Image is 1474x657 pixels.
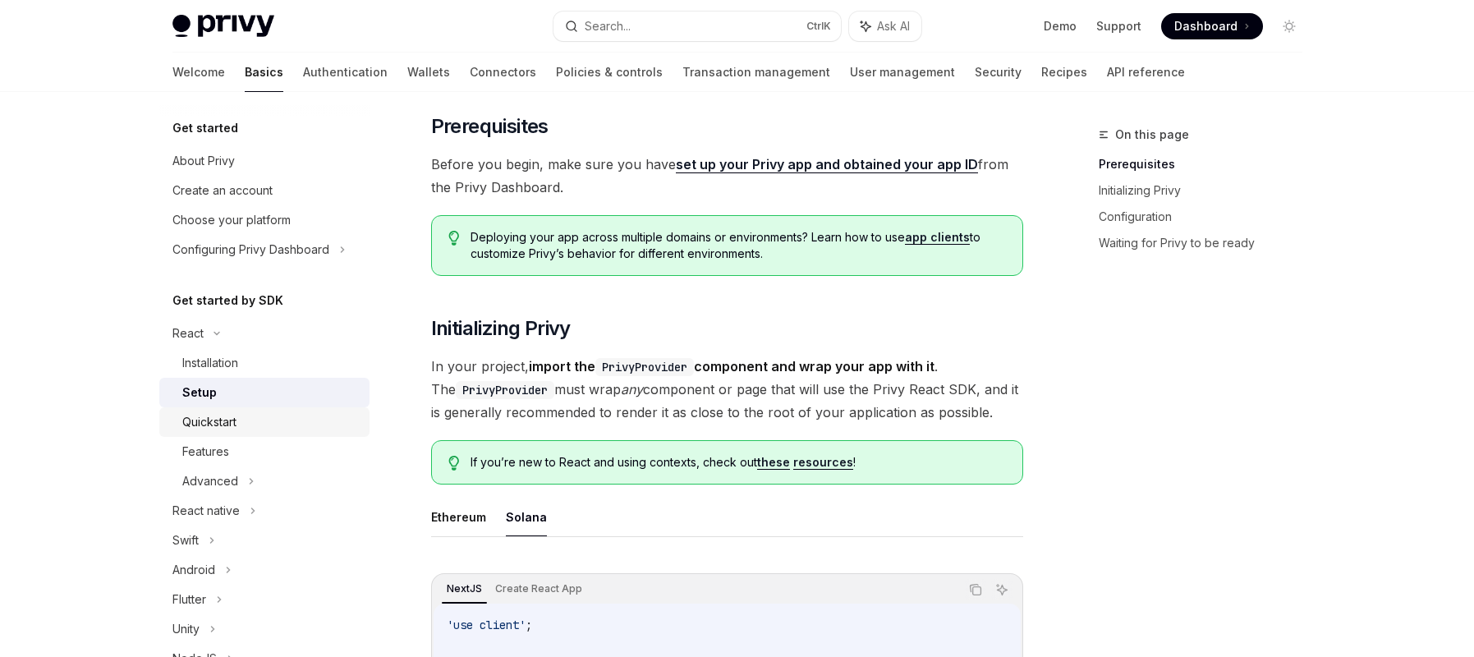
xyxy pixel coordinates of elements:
[159,176,370,205] a: Create an account
[849,11,921,41] button: Ask AI
[431,153,1023,199] span: Before you begin, make sure you have from the Privy Dashboard.
[442,579,487,599] div: NextJS
[526,618,532,632] span: ;
[1096,18,1141,34] a: Support
[431,355,1023,424] span: In your project, . The must wrap component or page that will use the Privy React SDK, and it is g...
[448,456,460,471] svg: Tip
[1099,204,1316,230] a: Configuration
[172,324,204,343] div: React
[182,442,229,462] div: Features
[905,230,970,245] a: app clients
[245,53,283,92] a: Basics
[447,618,526,632] span: 'use client'
[553,11,841,41] button: Search...CtrlK
[556,53,663,92] a: Policies & controls
[182,383,217,402] div: Setup
[172,590,206,609] div: Flutter
[682,53,830,92] a: Transaction management
[159,348,370,378] a: Installation
[172,560,215,580] div: Android
[172,291,283,310] h5: Get started by SDK
[1115,125,1189,145] span: On this page
[303,53,388,92] a: Authentication
[172,531,199,550] div: Swift
[159,437,370,466] a: Features
[159,378,370,407] a: Setup
[172,118,238,138] h5: Get started
[172,240,329,260] div: Configuring Privy Dashboard
[621,381,643,397] em: any
[1099,230,1316,256] a: Waiting for Privy to be ready
[506,498,547,536] button: Solana
[159,407,370,437] a: Quickstart
[877,18,910,34] span: Ask AI
[471,454,1005,471] span: If you’re new to React and using contexts, check out !
[431,315,571,342] span: Initializing Privy
[585,16,631,36] div: Search...
[172,151,235,171] div: About Privy
[490,579,587,599] div: Create React App
[172,15,274,38] img: light logo
[991,579,1013,600] button: Ask AI
[448,231,460,246] svg: Tip
[172,53,225,92] a: Welcome
[182,471,238,491] div: Advanced
[676,156,978,173] a: set up your Privy app and obtained your app ID
[1044,18,1077,34] a: Demo
[1099,151,1316,177] a: Prerequisites
[1107,53,1185,92] a: API reference
[182,412,236,432] div: Quickstart
[172,210,291,230] div: Choose your platform
[850,53,955,92] a: User management
[1041,53,1087,92] a: Recipes
[793,455,853,470] a: resources
[172,181,273,200] div: Create an account
[456,381,554,399] code: PrivyProvider
[1174,18,1238,34] span: Dashboard
[470,53,536,92] a: Connectors
[595,358,694,376] code: PrivyProvider
[1276,13,1302,39] button: Toggle dark mode
[159,146,370,176] a: About Privy
[172,501,240,521] div: React native
[975,53,1022,92] a: Security
[407,53,450,92] a: Wallets
[1161,13,1263,39] a: Dashboard
[431,498,486,536] button: Ethereum
[431,113,549,140] span: Prerequisites
[182,353,238,373] div: Installation
[529,358,934,374] strong: import the component and wrap your app with it
[965,579,986,600] button: Copy the contents from the code block
[757,455,790,470] a: these
[1099,177,1316,204] a: Initializing Privy
[159,205,370,235] a: Choose your platform
[806,20,831,33] span: Ctrl K
[172,619,200,639] div: Unity
[471,229,1005,262] span: Deploying your app across multiple domains or environments? Learn how to use to customize Privy’s...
